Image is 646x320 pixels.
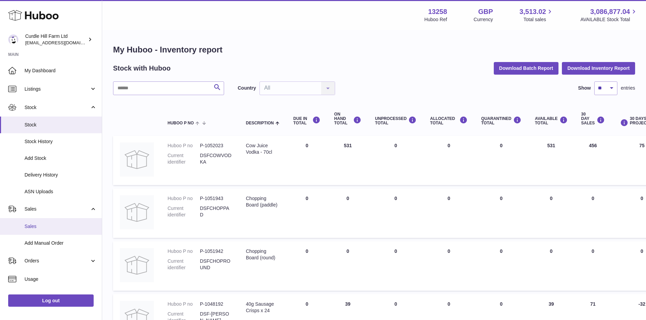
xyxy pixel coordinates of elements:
td: 0 [286,136,327,185]
h2: Stock with Huboo [113,64,171,73]
td: 0 [368,188,423,238]
td: 531 [528,136,574,185]
td: 0 [368,241,423,291]
div: UNPROCESSED Total [375,116,416,125]
dt: Current identifier [168,205,200,218]
img: internalAdmin-13258@internal.huboo.com [8,34,18,45]
span: ASN Uploads [25,188,97,195]
label: Country [238,85,256,91]
span: 0 [500,301,503,307]
div: ON HAND Total [334,112,361,126]
dt: Current identifier [168,258,200,271]
dt: Huboo P no [168,195,200,202]
div: DUE IN TOTAL [293,116,320,125]
span: [EMAIL_ADDRESS][DOMAIN_NAME] [25,40,100,45]
div: Chopping Board (paddle) [246,195,280,208]
dt: Huboo P no [168,301,200,307]
td: 0 [528,188,574,238]
span: Delivery History [25,172,97,178]
span: My Dashboard [25,67,97,74]
span: 3,086,877.04 [590,7,630,16]
span: Stock [25,122,97,128]
span: 0 [500,248,503,254]
div: AVAILABLE Total [535,116,568,125]
td: 0 [327,241,368,291]
td: 0 [528,241,574,291]
strong: GBP [478,7,493,16]
div: Curdle Hill Farm Ltd [25,33,86,46]
a: Log out [8,294,94,307]
dt: Current identifier [168,152,200,165]
button: Download Inventory Report [562,62,635,74]
img: product image [120,248,154,282]
div: QUARANTINED Total [481,116,521,125]
div: Cow Juice Vodka - 70cl [246,142,280,155]
td: 0 [368,136,423,185]
span: AVAILABLE Stock Total [580,16,638,23]
td: 0 [574,188,612,238]
button: Download Batch Report [494,62,559,74]
span: Huboo P no [168,121,194,125]
td: 0 [423,136,474,185]
div: Currency [474,16,493,23]
div: Huboo Ref [424,16,447,23]
dd: DSFCHOPROUND [200,258,232,271]
dt: Huboo P no [168,142,200,149]
span: Stock [25,104,90,111]
div: Chopping Board (round) [246,248,280,261]
td: 0 [327,188,368,238]
dd: DSFCOWVODKA [200,152,232,165]
dd: P-1051942 [200,248,232,255]
td: 456 [574,136,612,185]
strong: 13258 [428,7,447,16]
td: 531 [327,136,368,185]
div: ALLOCATED Total [430,116,468,125]
div: 30 DAY SALES [581,112,605,126]
span: entries [621,85,635,91]
td: 0 [574,241,612,291]
span: 3,513.02 [520,7,546,16]
span: Sales [25,223,97,230]
a: 3,513.02 Total sales [520,7,554,23]
td: 0 [286,188,327,238]
div: 40g Sausage Crisps x 24 [246,301,280,314]
span: Add Manual Order [25,240,97,246]
dd: P-1051943 [200,195,232,202]
label: Show [578,85,591,91]
img: product image [120,195,154,229]
dd: P-1048192 [200,301,232,307]
span: Listings [25,86,90,92]
span: 0 [500,196,503,201]
span: Description [246,121,274,125]
h1: My Huboo - Inventory report [113,44,635,55]
span: Add Stock [25,155,97,162]
td: 0 [423,241,474,291]
span: 0 [500,143,503,148]
dd: DSFCHOPPAD [200,205,232,218]
span: Sales [25,206,90,212]
span: Usage [25,276,97,283]
td: 0 [423,188,474,238]
span: Total sales [523,16,554,23]
a: 3,086,877.04 AVAILABLE Stock Total [580,7,638,23]
img: product image [120,142,154,177]
span: Orders [25,258,90,264]
dd: P-1052023 [200,142,232,149]
dt: Huboo P no [168,248,200,255]
span: Stock History [25,138,97,145]
td: 0 [286,241,327,291]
